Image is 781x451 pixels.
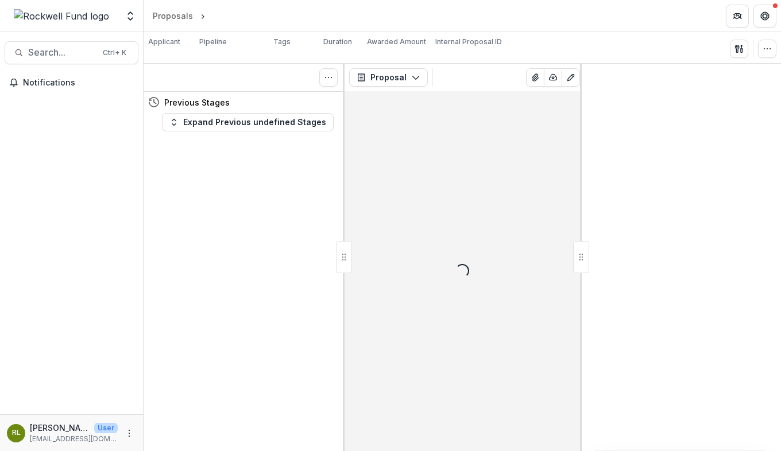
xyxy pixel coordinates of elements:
[148,7,257,24] nav: breadcrumb
[28,47,96,58] span: Search...
[349,68,428,87] button: Proposal
[162,113,334,131] button: Expand Previous undefined Stages
[148,37,180,47] p: Applicant
[526,68,544,87] button: View Attached Files
[753,5,776,28] button: Get Help
[726,5,749,28] button: Partners
[5,73,138,92] button: Notifications
[5,41,138,64] button: Search...
[12,429,21,437] div: Ronald C. Lewis
[122,426,136,440] button: More
[562,68,580,87] button: Edit as form
[273,37,291,47] p: Tags
[30,422,90,434] p: [PERSON_NAME]
[153,10,193,22] div: Proposals
[367,37,426,47] p: Awarded Amount
[23,78,134,88] span: Notifications
[199,37,227,47] p: Pipeline
[122,5,138,28] button: Open entity switcher
[148,7,198,24] a: Proposals
[164,96,230,108] h4: Previous Stages
[30,434,118,444] p: [EMAIL_ADDRESS][DOMAIN_NAME]
[100,46,129,59] div: Ctrl + K
[14,9,109,23] img: Rockwell Fund logo
[319,68,338,87] button: Toggle View Cancelled Tasks
[435,37,502,47] p: Internal Proposal ID
[94,423,118,433] p: User
[323,37,352,47] p: Duration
